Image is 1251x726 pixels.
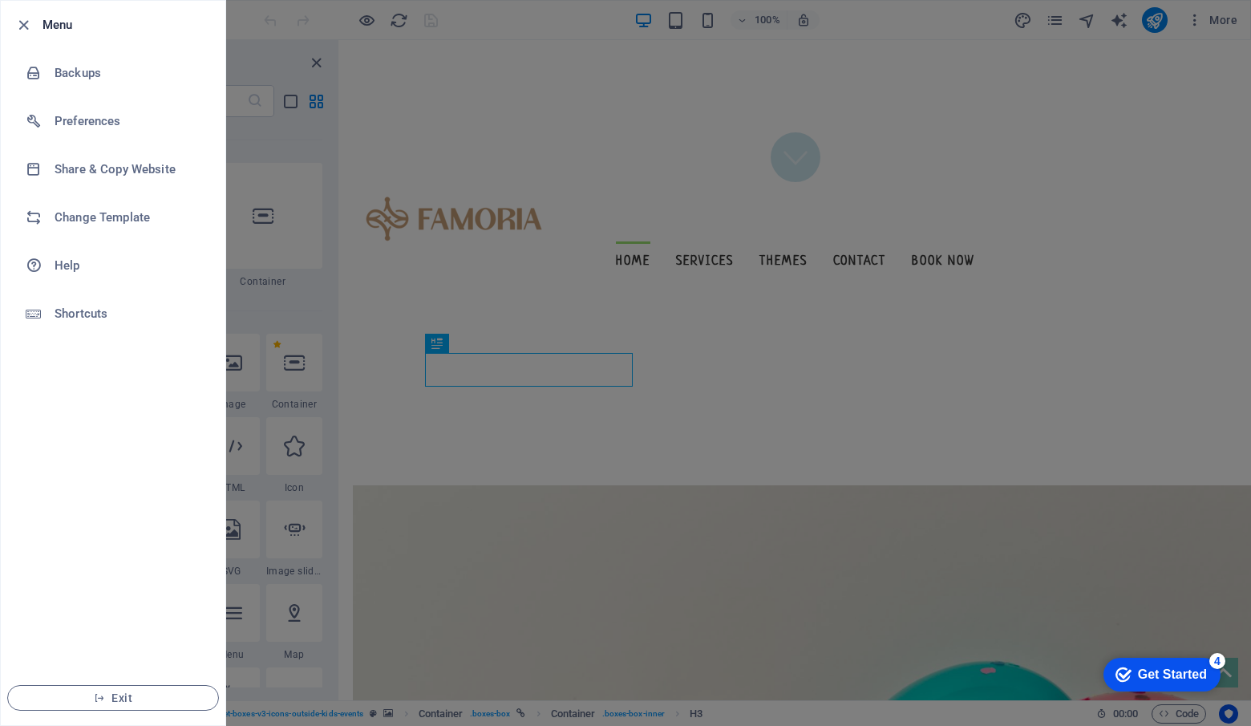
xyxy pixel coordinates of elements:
[43,15,213,34] h6: Menu
[119,3,135,19] div: 4
[21,692,205,704] span: Exit
[47,18,116,32] div: Get Started
[55,304,203,323] h6: Shortcuts
[7,685,219,711] button: Exit
[13,8,130,42] div: Get Started 4 items remaining, 20% complete
[55,208,203,227] h6: Change Template
[55,160,203,179] h6: Share & Copy Website
[1,241,225,290] a: Help
[55,63,203,83] h6: Backups
[55,112,203,131] h6: Preferences
[55,256,203,275] h6: Help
